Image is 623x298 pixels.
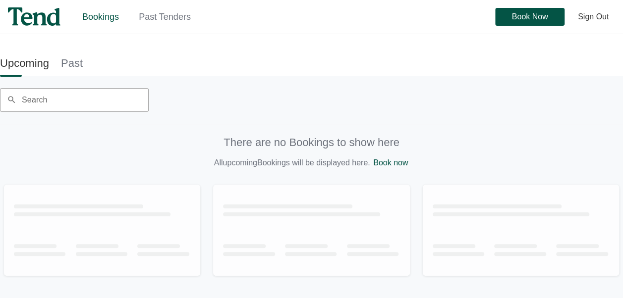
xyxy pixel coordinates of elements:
[139,12,191,22] a: Past Tenders
[571,8,615,26] button: Sign Out
[61,52,83,74] a: Past
[4,157,619,169] p: All upcoming Bookings will be displayed here.
[495,8,565,26] button: Book Now
[82,12,119,22] a: Bookings
[373,158,408,167] a: Book now
[8,7,60,26] img: tend-logo.4d3a83578fb939362e0a58f12f1af3e6.svg
[4,136,619,149] p: There are no Bookings to show here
